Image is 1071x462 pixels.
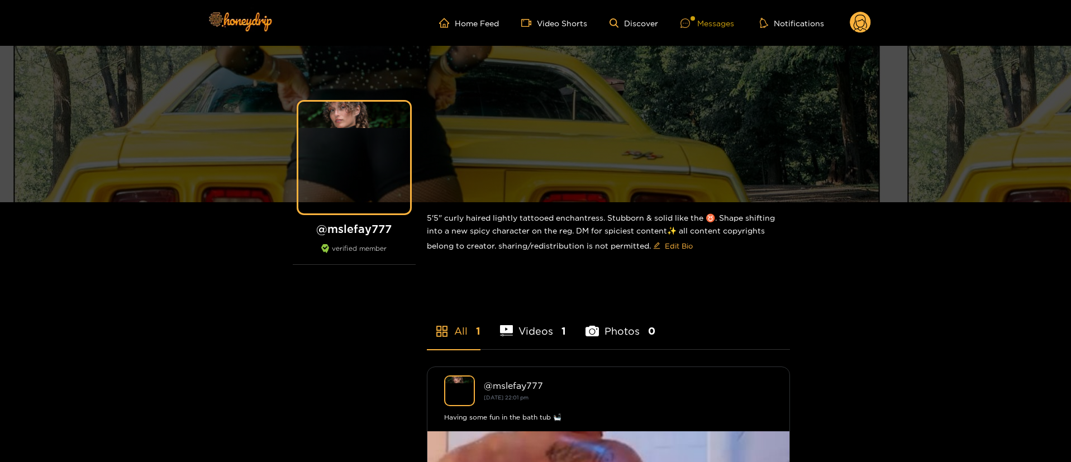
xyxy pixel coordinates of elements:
[651,237,695,255] button: editEdit Bio
[293,244,416,265] div: verified member
[665,240,693,251] span: Edit Bio
[439,18,455,28] span: home
[521,18,537,28] span: video-camera
[521,18,587,28] a: Video Shorts
[427,299,480,349] li: All
[653,242,660,250] span: edit
[561,324,566,338] span: 1
[293,222,416,236] h1: @ mslefay777
[444,412,773,423] div: Having some fun in the bath tub 🛀🏽
[680,17,734,30] div: Messages
[610,18,658,28] a: Discover
[476,324,480,338] span: 1
[439,18,499,28] a: Home Feed
[444,375,475,406] img: mslefay777
[484,394,529,401] small: [DATE] 22:01 pm
[586,299,655,349] li: Photos
[648,324,655,338] span: 0
[500,299,567,349] li: Videos
[435,325,449,338] span: appstore
[427,202,790,264] div: 5'5" curly haired lightly tattooed enchantress. Stubborn & solid like the ♉️. Shape shifting into...
[756,17,827,28] button: Notifications
[484,380,773,390] div: @ mslefay777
